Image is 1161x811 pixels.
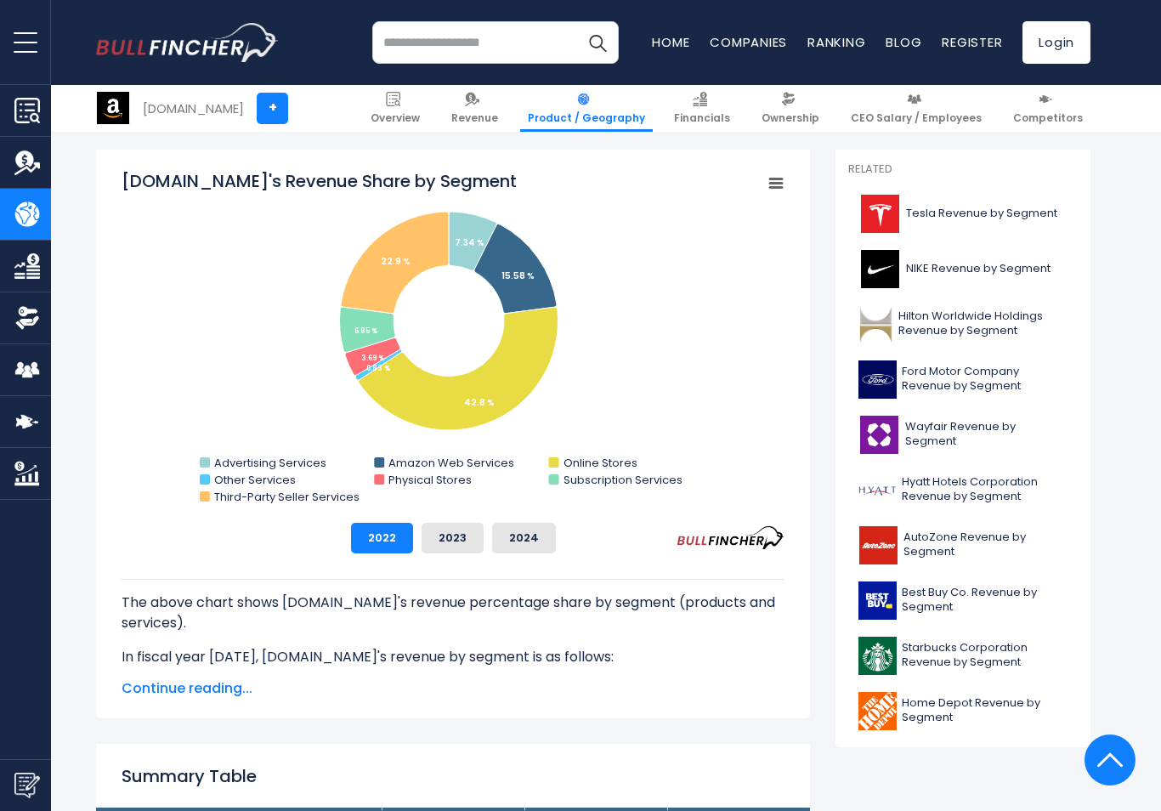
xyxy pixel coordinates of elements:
[564,472,682,488] text: Subscription Services
[666,85,738,132] a: Financials
[214,455,326,471] text: Advertising Services
[143,99,244,118] div: [DOMAIN_NAME]
[848,356,1078,403] a: Ford Motor Company Revenue by Segment
[848,246,1078,292] a: NIKE Revenue by Segment
[366,364,390,373] tspan: 0.83 %
[455,236,484,249] tspan: 7.34 %
[843,85,989,132] a: CEO Salary / Employees
[898,309,1068,338] span: Hilton Worldwide Holdings Revenue by Segment
[858,360,897,399] img: F logo
[214,472,296,488] text: Other Services
[902,475,1068,504] span: Hyatt Hotels Corporation Revenue by Segment
[902,641,1068,670] span: Starbucks Corporation Revenue by Segment
[1022,21,1090,64] a: Login
[501,269,535,282] tspan: 15.58 %
[858,305,893,343] img: HLT logo
[14,305,40,331] img: Ownership
[858,581,897,620] img: BBY logo
[1005,85,1090,132] a: Competitors
[710,33,787,51] a: Companies
[905,420,1068,449] span: Wayfair Revenue by Segment
[354,326,377,336] tspan: 6.85 %
[361,354,384,363] tspan: 3.69 %
[848,190,1078,237] a: Tesla Revenue by Segment
[906,207,1057,221] span: Tesla Revenue by Segment
[520,85,653,132] a: Product / Geography
[97,92,129,124] img: AMZN logo
[652,33,689,51] a: Home
[848,632,1078,679] a: Starbucks Corporation Revenue by Segment
[451,111,498,125] span: Revenue
[858,250,901,288] img: NKE logo
[807,33,865,51] a: Ranking
[214,489,360,505] text: Third-Party Seller Services
[388,472,472,488] text: Physical Stores
[858,526,898,564] img: AZO logo
[902,696,1068,725] span: Home Depot Revenue by Segment
[903,530,1068,559] span: AutoZone Revenue by Segment
[122,169,784,509] svg: Amazon.com's Revenue Share by Segment
[96,23,279,62] a: Go to homepage
[576,21,619,64] button: Search
[902,365,1068,394] span: Ford Motor Company Revenue by Segment
[858,692,897,730] img: HD logo
[906,262,1051,276] span: NIKE Revenue by Segment
[96,23,279,62] img: bullfincher logo
[122,678,784,699] span: Continue reading...
[122,593,784,633] p: The above chart shows [DOMAIN_NAME]'s revenue percentage share by segment (products and services).
[388,455,514,471] text: Amazon Web Services
[848,577,1078,624] a: Best Buy Co. Revenue by Segment
[942,33,1002,51] a: Register
[858,471,897,509] img: H logo
[754,85,827,132] a: Ownership
[444,85,506,132] a: Revenue
[858,195,901,233] img: TSLA logo
[122,169,517,193] tspan: [DOMAIN_NAME]'s Revenue Share by Segment
[762,111,819,125] span: Ownership
[848,467,1078,513] a: Hyatt Hotels Corporation Revenue by Segment
[363,85,428,132] a: Overview
[848,162,1078,177] p: Related
[492,523,556,553] button: 2024
[464,396,495,409] tspan: 42.8 %
[1013,111,1083,125] span: Competitors
[528,111,645,125] span: Product / Geography
[674,111,730,125] span: Financials
[858,416,900,454] img: W logo
[351,523,413,553] button: 2022
[848,688,1078,734] a: Home Depot Revenue by Segment
[858,637,897,675] img: SBUX logo
[848,411,1078,458] a: Wayfair Revenue by Segment
[564,455,637,471] text: Online Stores
[851,111,982,125] span: CEO Salary / Employees
[371,111,420,125] span: Overview
[422,523,484,553] button: 2023
[122,763,784,789] h2: Summary Table
[848,301,1078,348] a: Hilton Worldwide Holdings Revenue by Segment
[381,255,411,268] tspan: 22.9 %
[848,522,1078,569] a: AutoZone Revenue by Segment
[902,586,1068,615] span: Best Buy Co. Revenue by Segment
[122,647,784,667] p: In fiscal year [DATE], [DOMAIN_NAME]'s revenue by segment is as follows:
[886,33,921,51] a: Blog
[257,93,288,124] a: +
